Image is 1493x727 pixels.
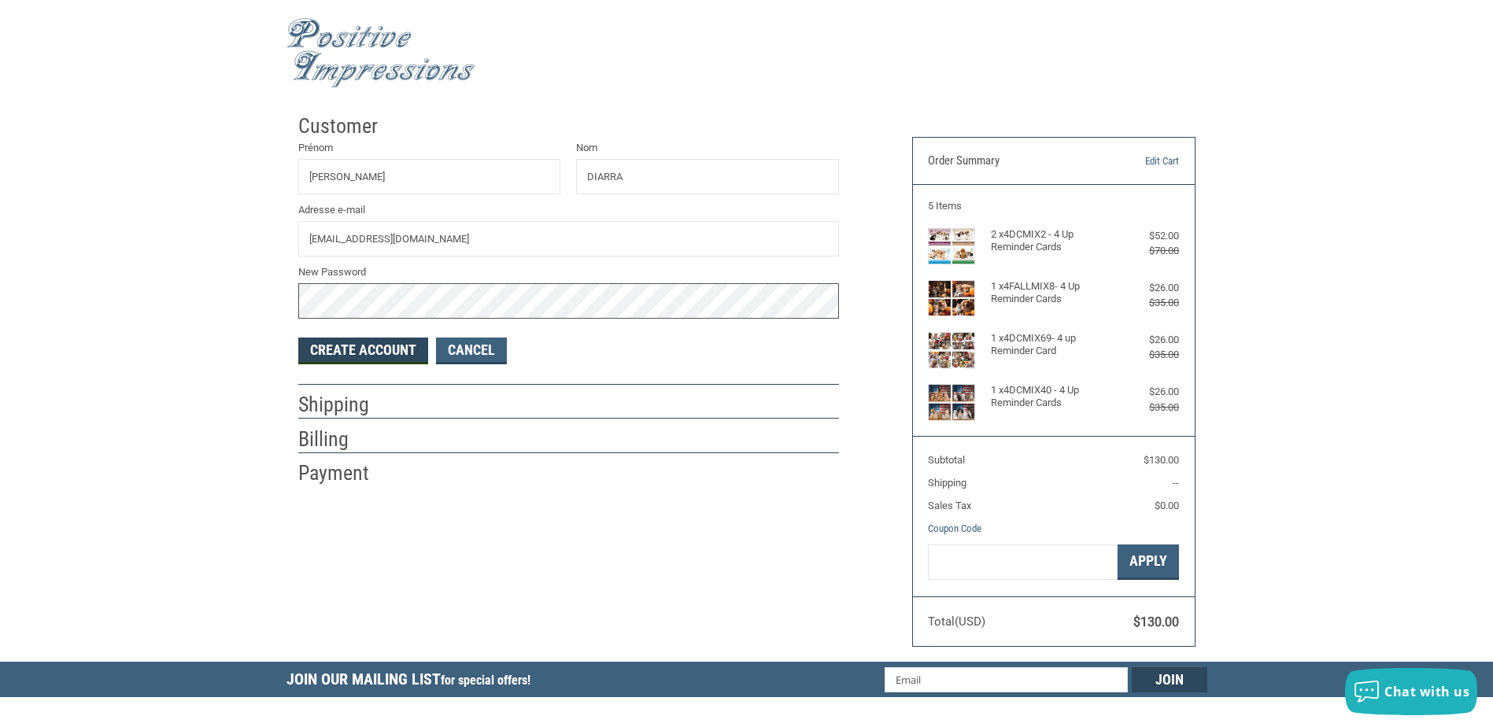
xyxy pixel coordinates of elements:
h4: 1 x 4FALLMIX8- 4 Up Reminder Cards [991,280,1113,306]
h3: Order Summary [928,153,1099,169]
a: Coupon Code [928,522,981,534]
button: Apply [1118,544,1179,580]
h2: Payment [298,460,390,486]
div: $26.00 [1116,280,1179,296]
h3: 5 Items [928,200,1179,212]
div: $35.00 [1116,295,1179,311]
span: $130.00 [1144,454,1179,466]
span: Sales Tax [928,500,971,511]
h4: 1 x 4DCMIX69- 4 up Reminder Card [991,332,1113,358]
span: $0.00 [1155,500,1179,511]
input: Join [1132,667,1207,692]
a: Edit Cart [1099,153,1179,169]
span: $130.00 [1133,614,1179,629]
span: Shipping [928,477,966,489]
span: for special offers! [441,673,530,688]
label: Adresse e-mail [298,202,839,218]
button: Create Account [298,338,428,364]
span: -- [1173,477,1179,489]
img: Positive Impressions [286,18,475,88]
label: New Password [298,264,839,280]
h4: 1 x 4DCMIX40 - 4 Up Reminder Cards [991,384,1113,410]
button: Chat with us [1345,668,1477,715]
input: Gift Certificate or Coupon Code [928,544,1118,580]
label: Nom [576,140,839,156]
div: $35.00 [1116,347,1179,363]
label: Prénom [298,140,561,156]
a: Cancel [436,338,507,364]
h5: Join Our Mailing List [286,662,538,702]
h2: Billing [298,426,390,452]
span: Total (USD) [928,614,985,629]
span: Subtotal [928,454,965,466]
span: Chat with us [1384,683,1469,700]
div: $26.00 [1116,332,1179,348]
div: $52.00 [1116,228,1179,244]
div: $26.00 [1116,384,1179,400]
input: Email [885,667,1128,692]
h4: 2 x 4DCMIX2 - 4 Up Reminder Cards [991,228,1113,254]
h2: Shipping [298,392,390,418]
div: $35.00 [1116,400,1179,415]
div: $70.00 [1116,243,1179,259]
h2: Customer [298,113,390,139]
